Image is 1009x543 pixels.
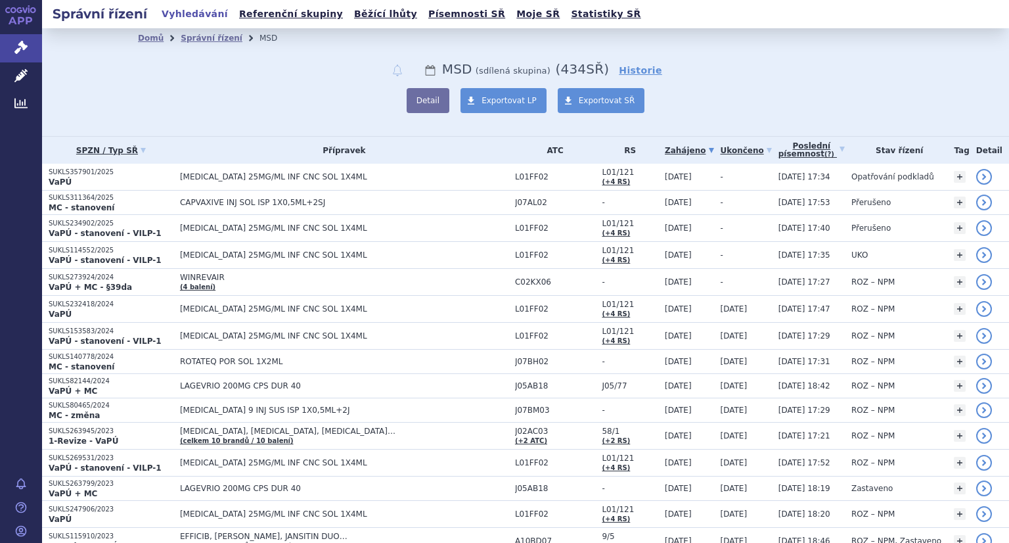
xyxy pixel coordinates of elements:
[567,5,644,23] a: Statistiky SŘ
[180,250,508,260] span: [MEDICAL_DATA] 25MG/ML INF CNC SOL 1X4ML
[49,229,162,238] strong: VaPÚ - stanovení - VILP-1
[49,427,173,436] p: SUKLS263945/2023
[665,198,692,207] span: [DATE]
[778,509,830,519] span: [DATE] 18:20
[515,250,596,260] span: L01FF02
[49,479,173,488] p: SUKLS263799/2023
[970,137,1009,164] th: Detail
[721,304,748,314] span: [DATE]
[602,454,658,463] span: L01/121
[602,198,658,207] span: -
[180,172,508,181] span: [MEDICAL_DATA] 25MG/ML INF CNC SOL 1X4ML
[976,506,992,522] a: detail
[954,356,966,367] a: +
[976,195,992,210] a: detail
[851,224,891,233] span: Přerušeno
[180,283,215,291] a: (4 balení)
[49,437,118,446] strong: 1-Revize - VaPÚ
[851,250,868,260] span: UKO
[954,404,966,416] a: +
[954,197,966,208] a: +
[49,377,173,386] p: SUKLS82144/2024
[515,198,596,207] span: J07AL02
[851,381,895,390] span: ROZ – NPM
[602,505,658,514] span: L01/121
[602,300,658,309] span: L01/121
[407,88,449,113] button: Detail
[49,411,100,420] strong: MC - změna
[49,387,97,396] strong: VaPÚ + MC
[665,224,692,233] span: [DATE]
[515,277,596,287] span: C02KX06
[472,66,550,76] span: (sdílená skupina)
[721,198,723,207] span: -
[954,380,966,392] a: +
[976,428,992,444] a: detail
[579,96,635,105] span: Exportovat SŘ
[515,406,596,415] span: J07BM03
[515,381,596,390] span: J05AB18
[49,193,173,202] p: SUKLS311364/2025
[515,427,596,436] span: J02AC03
[602,484,658,493] span: -
[851,458,895,467] span: ROZ – NPM
[602,337,630,344] a: (+4 RS)
[49,219,173,228] p: SUKLS234902/2025
[602,406,658,415] span: -
[976,378,992,394] a: detail
[180,357,508,366] span: ROTATEQ POR SOL 1X2ML
[778,458,830,467] span: [DATE] 17:52
[721,277,723,287] span: -
[954,171,966,183] a: +
[180,273,508,282] span: WINREVAIR
[515,304,596,314] span: L01FF02
[602,310,630,318] a: (+4 RS)
[49,401,173,410] p: SUKLS80465/2024
[49,283,132,292] strong: VaPÚ + MC - §39da
[424,5,509,23] a: Písemnosti SŘ
[602,219,658,228] span: L01/121
[851,172,934,181] span: Opatřování podkladů
[515,172,596,181] span: L01FF02
[665,381,692,390] span: [DATE]
[602,229,630,237] a: (+4 RS)
[49,463,162,473] strong: VaPÚ - stanovení - VILP-1
[602,427,658,436] span: 58/1
[180,532,508,541] span: EFFICIB, [PERSON_NAME], JANSITIN DUO…
[49,337,162,346] strong: VaPÚ - stanovení - VILP-1
[721,458,748,467] span: [DATE]
[947,137,969,164] th: Tag
[778,250,830,260] span: [DATE] 17:35
[976,169,992,185] a: detail
[619,64,662,77] a: Historie
[180,509,508,519] span: [MEDICAL_DATA] 25MG/ML INF CNC SOL 1X4ML
[180,406,508,415] span: [MEDICAL_DATA] 9 INJ SUS ISP 1X0,5ML+2J
[976,481,992,496] a: detail
[180,304,508,314] span: [MEDICAL_DATA] 25MG/ML INF CNC SOL 1X4ML
[49,177,72,187] strong: VaPÚ
[49,246,173,255] p: SUKLS114552/2025
[954,276,966,288] a: +
[602,437,630,444] a: (+2 RS)
[778,381,830,390] span: [DATE] 18:42
[49,168,173,177] p: SUKLS357901/2025
[976,274,992,290] a: detail
[391,62,404,78] button: notifikace
[602,277,658,287] span: -
[235,5,347,23] a: Referenční skupiny
[778,137,845,164] a: Poslednípísemnost(?)
[721,141,772,160] a: Ukončeno
[602,327,658,336] span: L01/121
[665,172,692,181] span: [DATE]
[665,484,692,493] span: [DATE]
[180,381,508,390] span: LAGEVRIO 200MG CPS DUR 40
[49,300,173,309] p: SUKLS232418/2024
[49,141,173,160] a: SPZN / Typ SŘ
[665,304,692,314] span: [DATE]
[595,137,658,164] th: RS
[49,505,173,514] p: SUKLS247906/2023
[721,331,748,341] span: [DATE]
[851,198,891,207] span: Přerušeno
[558,88,645,113] a: Exportovat SŘ
[778,431,830,440] span: [DATE] 17:21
